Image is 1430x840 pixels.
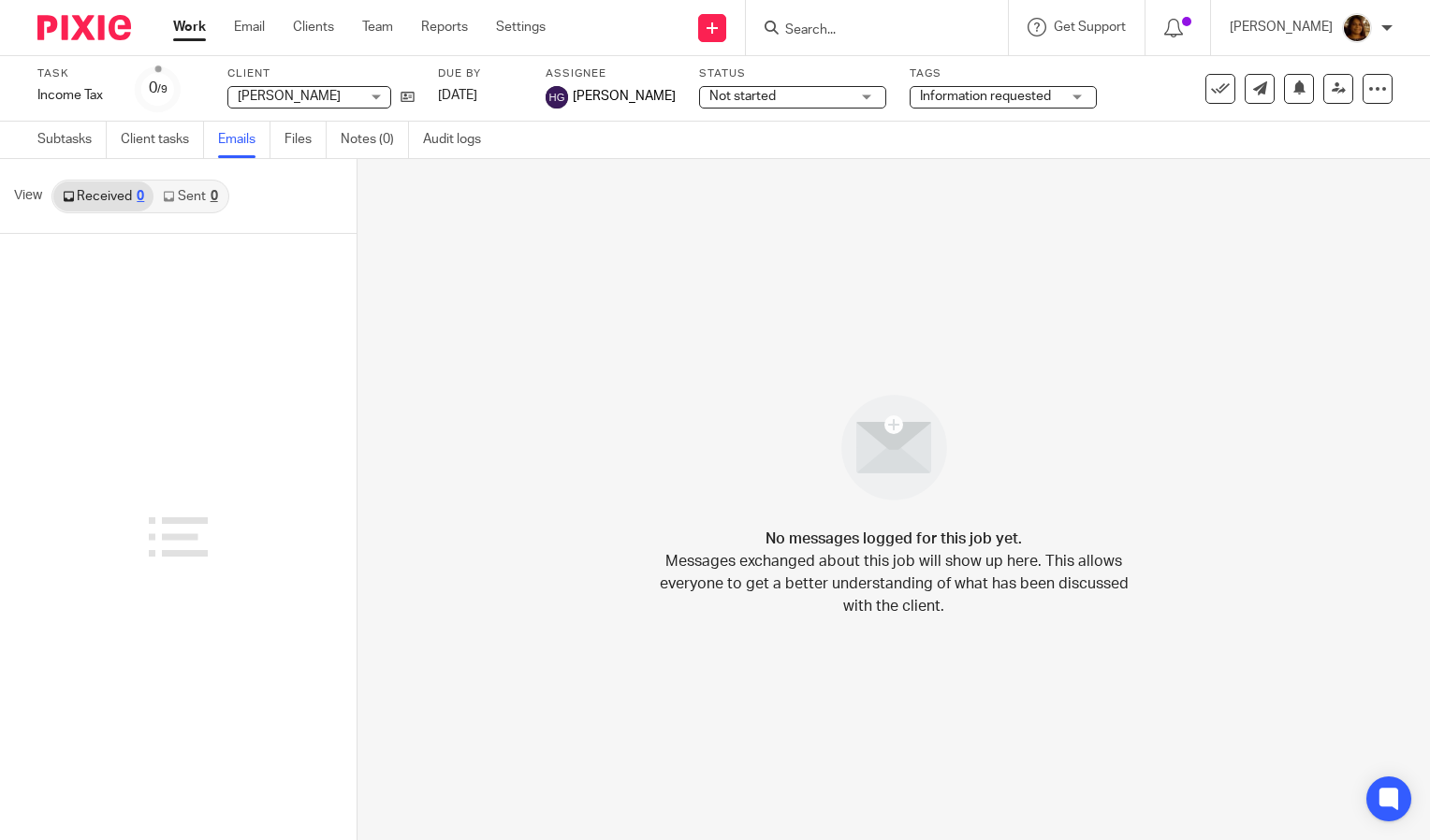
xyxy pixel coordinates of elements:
[285,122,327,158] a: Files
[157,84,168,94] small: /9
[709,90,776,103] span: Not started
[37,15,131,40] img: Pixie
[53,181,153,211] a: Received0
[173,18,206,36] a: Work
[137,190,144,203] div: 0
[496,18,546,36] a: Settings
[234,18,265,36] a: Email
[438,66,522,81] label: Due by
[783,22,952,39] input: Search
[573,87,676,106] span: [PERSON_NAME]
[37,86,112,105] div: Income Tax
[646,550,1142,617] p: Messages exchanged about this job will show up here. This allows everyone to get a better underst...
[238,90,341,103] span: [PERSON_NAME]
[14,186,42,206] span: View
[37,122,107,158] a: Subtasks
[362,18,393,36] a: Team
[910,66,1097,81] label: Tags
[211,190,218,203] div: 0
[421,18,468,36] a: Reports
[293,18,334,36] a: Clients
[1054,21,1126,34] span: Get Support
[1230,18,1333,36] p: [PERSON_NAME]
[699,66,886,81] label: Status
[341,122,409,158] a: Notes (0)
[1342,13,1372,43] img: Arvinder.jpeg
[37,66,112,81] label: Task
[546,86,568,109] img: svg%3E
[829,383,959,513] img: image
[438,89,477,102] span: [DATE]
[423,122,495,158] a: Audit logs
[218,122,270,158] a: Emails
[153,181,226,211] a: Sent0
[546,66,676,81] label: Assignee
[766,528,1022,550] h4: No messages logged for this job yet.
[149,78,168,99] div: 0
[920,90,1051,103] span: Information requested
[227,66,415,81] label: Client
[121,122,204,158] a: Client tasks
